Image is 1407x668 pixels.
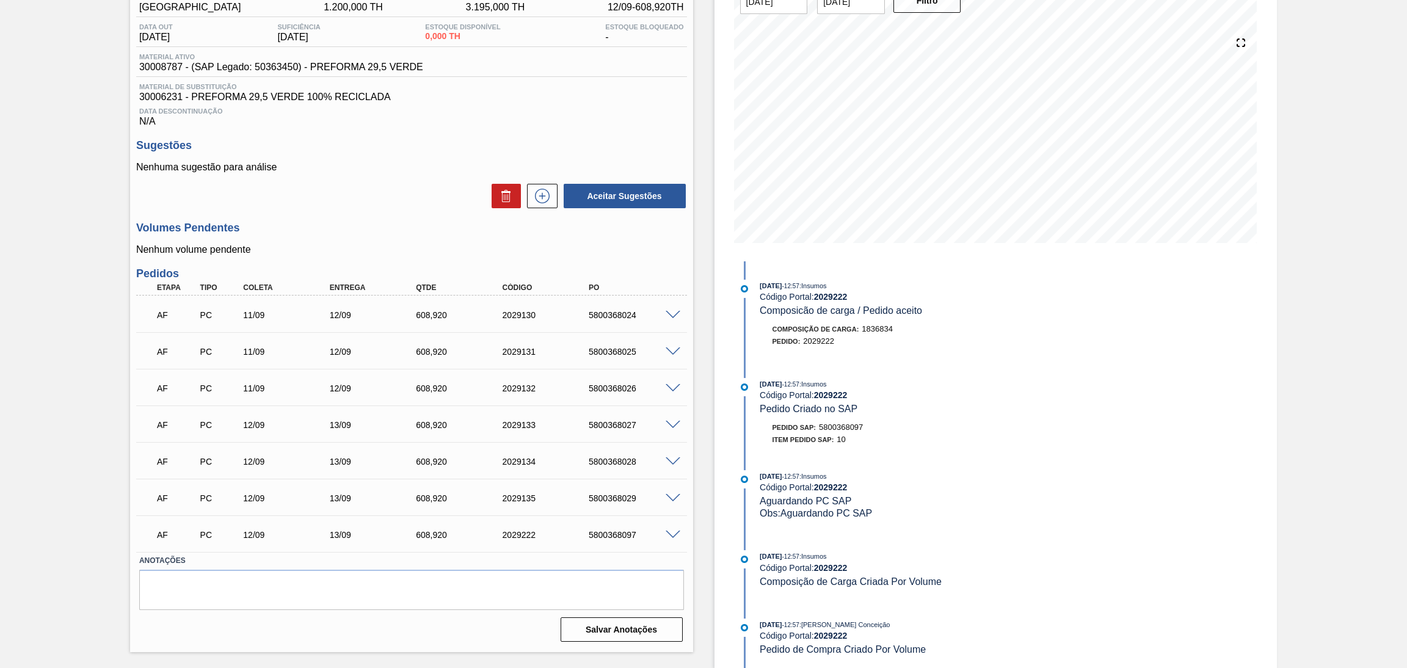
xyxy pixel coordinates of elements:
span: - 12:57 [782,553,799,560]
div: Código Portal: [760,631,1050,641]
div: Aguardando Faturamento [154,521,200,548]
div: PO [586,283,684,292]
span: - 12:57 [782,283,799,289]
span: [DATE] [760,621,782,628]
div: 5800368029 [586,493,684,503]
div: Aceitar Sugestões [558,183,687,209]
div: 12/09/2025 [240,493,338,503]
h3: Sugestões [136,139,687,152]
div: Pedido de Compra [197,493,244,503]
div: Pedido de Compra [197,420,244,430]
span: [DATE] [277,32,320,43]
p: AF [157,310,197,320]
div: 12/09/2025 [327,347,425,357]
img: atual [741,383,748,391]
div: Coleta [240,283,338,292]
p: Nenhum volume pendente [136,244,687,255]
div: 13/09/2025 [327,493,425,503]
div: Código Portal: [760,563,1050,573]
div: 5800368025 [586,347,684,357]
div: 608,920 [413,310,511,320]
div: Aguardando Faturamento [154,448,200,475]
span: - 12:57 [782,473,799,480]
span: Item pedido SAP: [773,436,834,443]
div: 12/09/2025 [240,457,338,467]
span: [GEOGRAPHIC_DATA] [139,2,241,13]
button: Aceitar Sugestões [564,184,686,208]
div: 5800368097 [586,530,684,540]
span: Pedido de Compra Criado Por Volume [760,644,926,655]
p: AF [157,420,197,430]
div: 2029130 [500,310,598,320]
span: Composição de Carga : [773,325,859,333]
div: 2029222 [500,530,598,540]
span: 10 [837,435,845,444]
span: Pedido SAP: [773,424,816,431]
div: Aguardando Faturamento [154,485,200,512]
span: Aguardando PC SAP [760,496,851,506]
strong: 2029222 [814,631,848,641]
div: 2029133 [500,420,598,430]
span: : Insumos [799,282,827,289]
span: [DATE] [760,380,782,388]
span: 30006231 - PREFORMA 29,5 VERDE 100% RECICLADA [139,92,684,103]
strong: 2029222 [814,482,848,492]
div: 13/09/2025 [327,530,425,540]
div: Tipo [197,283,244,292]
div: Entrega [327,283,425,292]
span: Pedido : [773,338,801,345]
span: Data out [139,23,173,31]
span: Pedido Criado no SAP [760,404,857,414]
span: Suficiência [277,23,320,31]
div: Nova sugestão [521,184,558,208]
span: Composicão de carga / Pedido aceito [760,305,922,316]
span: 30008787 - (SAP Legado: 50363450) - PREFORMA 29,5 VERDE [139,62,423,73]
strong: 2029222 [814,563,848,573]
div: 2029131 [500,347,598,357]
div: 12/09/2025 [327,310,425,320]
span: [DATE] [760,553,782,560]
span: Composição de Carga Criada Por Volume [760,576,942,587]
div: 608,920 [413,457,511,467]
p: AF [157,530,197,540]
div: 11/09/2025 [240,383,338,393]
span: : Insumos [799,553,827,560]
div: 608,920 [413,493,511,503]
strong: 2029222 [814,292,848,302]
div: Aguardando Faturamento [154,375,200,402]
span: 0,000 TH [425,32,500,41]
img: atual [741,556,748,563]
div: Aguardando Faturamento [154,302,200,329]
span: Material de Substituição [139,83,684,90]
div: Aguardando Faturamento [154,338,200,365]
div: 608,920 [413,420,511,430]
div: Pedido de Compra [197,347,244,357]
p: AF [157,457,197,467]
span: 1836834 [862,324,893,333]
div: Pedido de Compra [197,310,244,320]
p: AF [157,383,197,393]
span: : Insumos [799,380,827,388]
div: 608,920 [413,383,511,393]
h3: Volumes Pendentes [136,222,687,234]
div: 5800368026 [586,383,684,393]
span: 2029222 [803,336,834,346]
div: 2029135 [500,493,598,503]
p: AF [157,493,197,503]
span: 5800368097 [819,423,863,432]
div: 5800368024 [586,310,684,320]
span: Estoque Disponível [425,23,500,31]
span: Material ativo [139,53,423,60]
div: Excluir Sugestões [485,184,521,208]
span: - 12:57 [782,622,799,628]
h3: Pedidos [136,267,687,280]
div: Pedido de Compra [197,457,244,467]
span: 1.200,000 TH [324,2,383,13]
div: - [602,23,686,43]
div: 12/09/2025 [327,383,425,393]
span: [DATE] [760,473,782,480]
div: Etapa [154,283,200,292]
p: AF [157,347,197,357]
div: 12/09/2025 [240,420,338,430]
div: Código [500,283,598,292]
